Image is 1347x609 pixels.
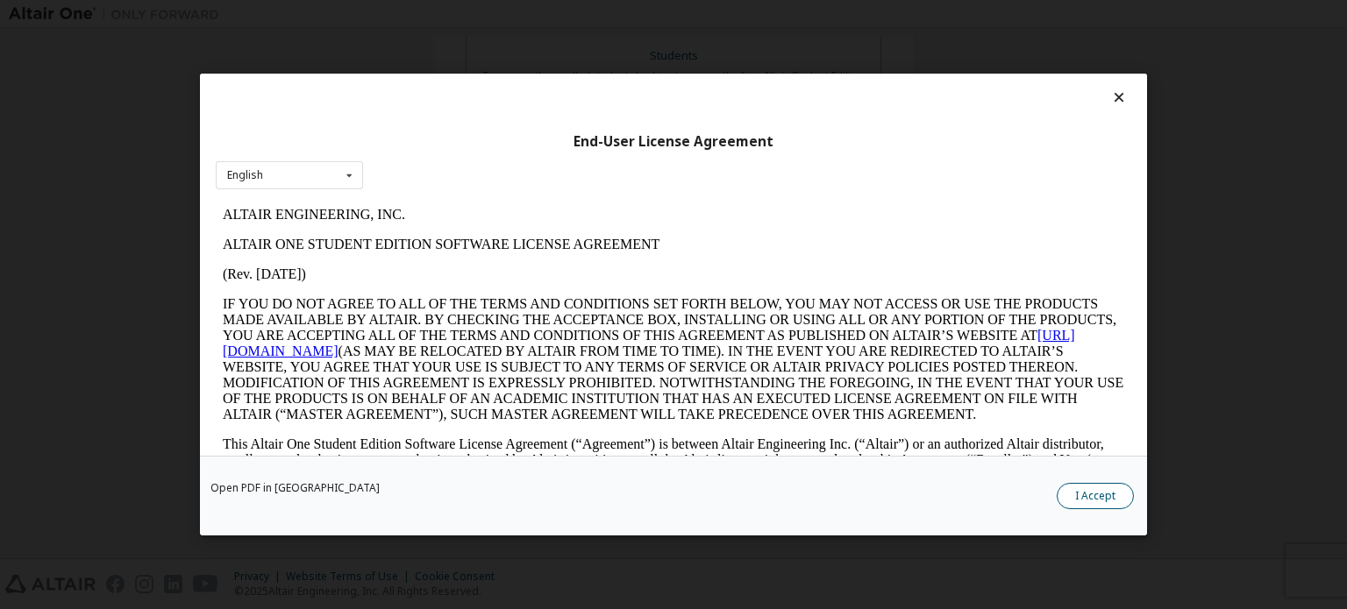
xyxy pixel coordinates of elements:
div: English [227,170,263,181]
p: (Rev. [DATE]) [7,67,909,82]
div: End-User License Agreement [216,133,1131,151]
a: [URL][DOMAIN_NAME] [7,128,859,159]
p: ALTAIR ONE STUDENT EDITION SOFTWARE LICENSE AGREEMENT [7,37,909,53]
p: IF YOU DO NOT AGREE TO ALL OF THE TERMS AND CONDITIONS SET FORTH BELOW, YOU MAY NOT ACCESS OR USE... [7,96,909,223]
p: This Altair One Student Edition Software License Agreement (“Agreement”) is between Altair Engine... [7,237,909,300]
p: ALTAIR ENGINEERING, INC. [7,7,909,23]
button: I Accept [1057,483,1134,509]
a: Open PDF in [GEOGRAPHIC_DATA] [210,483,380,493]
